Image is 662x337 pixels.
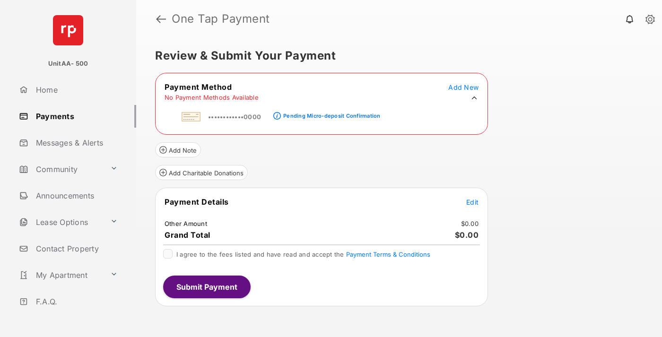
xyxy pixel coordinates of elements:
a: F.A.Q. [15,290,136,313]
button: I agree to the fees listed and have read and accept the [346,251,430,258]
img: svg+xml;base64,PHN2ZyB4bWxucz0iaHR0cDovL3d3dy53My5vcmcvMjAwMC9zdmciIHdpZHRoPSI2NCIgaGVpZ2h0PSI2NC... [53,15,83,45]
a: Messages & Alerts [15,131,136,154]
p: UnitAA- 500 [48,59,88,69]
span: Grand Total [165,230,210,240]
span: Payment Method [165,82,232,92]
button: Edit [466,197,479,207]
h5: Review & Submit Your Payment [155,50,636,61]
a: Lease Options [15,211,106,233]
td: $0.00 [461,219,479,228]
td: Other Amount [164,219,208,228]
a: Community [15,158,106,181]
div: Pending Micro-deposit Confirmation [283,112,380,119]
span: Payment Details [165,197,229,207]
a: Announcements [15,184,136,207]
a: My Apartment [15,264,106,286]
a: Payments [15,105,136,128]
span: Add New [448,83,479,91]
button: Add New [448,82,479,92]
span: I agree to the fees listed and have read and accept the [176,251,430,258]
span: Edit [466,198,479,206]
button: Add Note [155,142,201,157]
a: Contact Property [15,237,136,260]
button: Submit Payment [163,276,251,298]
a: Pending Micro-deposit Confirmation [281,105,380,121]
span: $0.00 [455,230,479,240]
a: Home [15,78,136,101]
td: No Payment Methods Available [164,93,259,102]
strong: One Tap Payment [172,13,270,25]
span: ••••••••••••0000 [208,113,261,121]
button: Add Charitable Donations [155,165,248,180]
